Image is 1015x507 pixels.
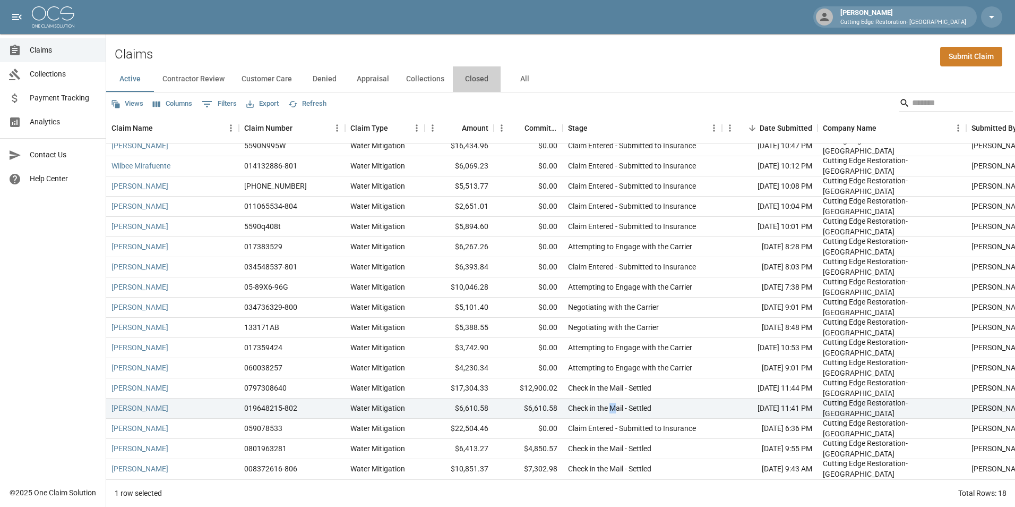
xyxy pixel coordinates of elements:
button: Sort [388,121,403,136]
a: [PERSON_NAME] [111,463,168,474]
button: Menu [950,120,966,136]
div: Search [899,95,1013,114]
div: Claim Type [345,113,425,143]
div: $6,267.26 [425,237,494,257]
div: Committed Amount [524,113,557,143]
div: Claim Entered - Submitted to Insurance [568,423,696,434]
div: Negotiating with the Carrier [568,322,659,333]
div: $0.00 [494,318,563,338]
div: Cutting Edge Restoration- San Diego [823,236,961,257]
div: Stage [563,113,722,143]
a: [PERSON_NAME] [111,302,168,312]
div: $4,230.34 [425,358,494,378]
div: 0801963281 [244,443,287,454]
a: [PERSON_NAME] [111,383,168,393]
div: Company Name [823,113,876,143]
button: Export [244,96,281,112]
div: Date Submitted [760,113,812,143]
div: Cutting Edge Restoration- San Diego [823,458,961,479]
div: [DATE] 10:12 PM [722,156,818,176]
div: Cutting Edge Restoration- San Diego [823,418,961,439]
div: 059078533 [244,423,282,434]
div: Water Mitigation [350,160,405,171]
div: Water Mitigation [350,140,405,151]
div: 019648215-802 [244,403,297,413]
a: [PERSON_NAME] [111,322,168,333]
div: Water Mitigation [350,181,405,191]
button: Active [106,66,154,92]
div: Water Mitigation [350,221,405,232]
a: [PERSON_NAME] [111,423,168,434]
div: [DATE] 7:38 PM [722,277,818,298]
div: Water Mitigation [350,261,405,272]
div: 034736329-800 [244,302,297,312]
div: $0.00 [494,197,563,217]
a: [PERSON_NAME] [111,342,168,353]
div: Date Submitted [722,113,818,143]
div: Cutting Edge Restoration- San Diego [823,337,961,358]
div: Stage [568,113,588,143]
div: Claim Entered - Submitted to Insurance [568,160,696,171]
div: $0.00 [494,136,563,156]
button: Refresh [286,96,329,112]
div: Cutting Edge Restoration- San Diego [823,256,961,277]
div: Check in the Mail - Settled [568,403,651,413]
img: ocs-logo-white-transparent.png [32,6,74,28]
div: Cutting Edge Restoration- San Diego [823,135,961,156]
div: Negotiating with the Carrier [568,302,659,312]
div: Water Mitigation [350,342,405,353]
a: [PERSON_NAME] [111,261,168,272]
div: Attempting to Engage with the Carrier [568,241,692,252]
a: [PERSON_NAME] [111,221,168,232]
div: Claim Name [106,113,239,143]
div: $0.00 [494,338,563,358]
div: 1 row selected [115,488,162,498]
div: Claim Name [111,113,153,143]
button: Collections [398,66,453,92]
div: 011065534-804 [244,201,297,212]
div: $12,900.02 [494,378,563,399]
button: Denied [300,66,348,92]
div: Cutting Edge Restoration- San Diego [823,175,961,197]
div: [DATE] 8:03 PM [722,257,818,277]
div: 133171AB [244,322,279,333]
div: $0.00 [494,176,563,197]
div: Check in the Mail - Settled [568,383,651,393]
a: [PERSON_NAME] [111,241,168,252]
div: Water Mitigation [350,362,405,373]
a: [PERSON_NAME] [111,201,168,212]
div: Check in the Mail - Settled [568,443,651,454]
p: Cutting Edge Restoration- [GEOGRAPHIC_DATA] [840,18,966,27]
a: [PERSON_NAME] [111,362,168,373]
button: Customer Care [233,66,300,92]
div: $0.00 [494,156,563,176]
div: [DATE] 9:55 PM [722,439,818,459]
button: Sort [745,121,760,136]
div: Water Mitigation [350,282,405,292]
div: Cutting Edge Restoration- San Diego [823,276,961,298]
div: Amount [462,113,488,143]
div: $3,742.90 [425,338,494,358]
div: Claim Number [244,113,293,143]
div: [DATE] 10:04 PM [722,197,818,217]
span: Claims [30,45,97,56]
span: Payment Tracking [30,92,97,104]
div: $2,651.01 [425,197,494,217]
div: $5,388.55 [425,318,494,338]
a: [PERSON_NAME] [111,140,168,151]
div: Cutting Edge Restoration- San Diego [823,216,961,237]
button: Sort [510,121,524,136]
span: Help Center [30,173,97,184]
button: Sort [153,121,168,136]
div: Cutting Edge Restoration- San Diego [823,155,961,176]
button: Sort [293,121,307,136]
div: $0.00 [494,237,563,257]
div: 060038257 [244,362,282,373]
div: 008372616-806 [244,463,297,474]
div: Claim Type [350,113,388,143]
h2: Claims [115,47,153,62]
button: All [501,66,548,92]
div: $16,434.96 [425,136,494,156]
div: Water Mitigation [350,443,405,454]
div: [DATE] 9:01 PM [722,358,818,378]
